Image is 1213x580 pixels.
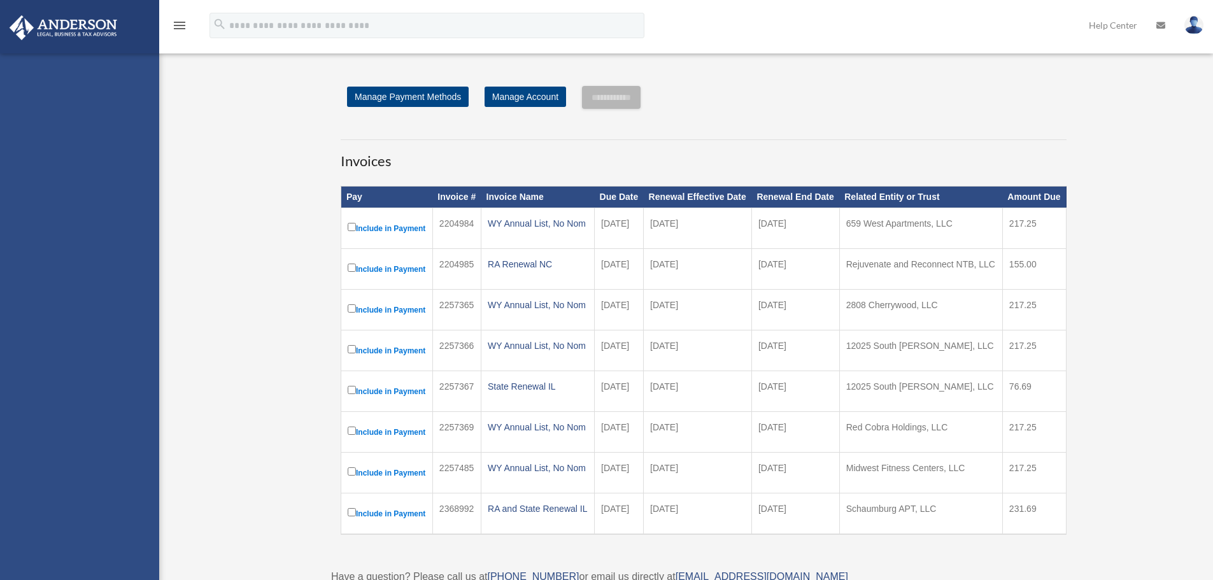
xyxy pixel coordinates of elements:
[644,371,752,412] td: [DATE]
[595,208,644,249] td: [DATE]
[751,371,839,412] td: [DATE]
[488,215,588,232] div: WY Annual List, No Nom
[172,18,187,33] i: menu
[839,330,1002,371] td: 12025 South [PERSON_NAME], LLC
[348,345,356,353] input: Include in Payment
[348,506,426,521] label: Include in Payment
[172,22,187,33] a: menu
[348,424,426,440] label: Include in Payment
[348,223,356,231] input: Include in Payment
[839,208,1002,249] td: 659 West Apartments, LLC
[751,290,839,330] td: [DATE]
[1002,187,1066,208] th: Amount Due
[348,264,356,272] input: Include in Payment
[348,467,356,476] input: Include in Payment
[348,302,426,318] label: Include in Payment
[751,187,839,208] th: Renewal End Date
[432,330,481,371] td: 2257366
[488,378,588,395] div: State Renewal IL
[839,493,1002,535] td: Schaumburg APT, LLC
[644,208,752,249] td: [DATE]
[488,500,588,518] div: RA and State Renewal IL
[751,412,839,453] td: [DATE]
[644,290,752,330] td: [DATE]
[644,187,752,208] th: Renewal Effective Date
[1002,249,1066,290] td: 155.00
[432,371,481,412] td: 2257367
[839,290,1002,330] td: 2808 Cherrywood, LLC
[644,249,752,290] td: [DATE]
[595,371,644,412] td: [DATE]
[1002,412,1066,453] td: 217.25
[347,87,469,107] a: Manage Payment Methods
[432,412,481,453] td: 2257369
[488,255,588,273] div: RA Renewal NC
[341,187,433,208] th: Pay
[839,412,1002,453] td: Red Cobra Holdings, LLC
[1002,290,1066,330] td: 217.25
[839,453,1002,493] td: Midwest Fitness Centers, LLC
[348,383,426,399] label: Include in Payment
[1002,371,1066,412] td: 76.69
[432,208,481,249] td: 2204984
[839,187,1002,208] th: Related Entity or Trust
[751,493,839,535] td: [DATE]
[1184,16,1203,34] img: User Pic
[595,249,644,290] td: [DATE]
[432,493,481,535] td: 2368992
[595,412,644,453] td: [DATE]
[644,412,752,453] td: [DATE]
[348,220,426,236] label: Include in Payment
[1002,453,1066,493] td: 217.25
[488,296,588,314] div: WY Annual List, No Nom
[432,290,481,330] td: 2257365
[348,386,356,394] input: Include in Payment
[432,453,481,493] td: 2257485
[595,493,644,535] td: [DATE]
[751,330,839,371] td: [DATE]
[595,330,644,371] td: [DATE]
[348,304,356,313] input: Include in Payment
[348,508,356,516] input: Include in Payment
[348,465,426,481] label: Include in Payment
[751,208,839,249] td: [DATE]
[751,249,839,290] td: [DATE]
[348,343,426,358] label: Include in Payment
[644,330,752,371] td: [DATE]
[595,187,644,208] th: Due Date
[839,371,1002,412] td: 12025 South [PERSON_NAME], LLC
[1002,330,1066,371] td: 217.25
[348,427,356,435] input: Include in Payment
[213,17,227,31] i: search
[432,249,481,290] td: 2204985
[488,418,588,436] div: WY Annual List, No Nom
[6,15,121,40] img: Anderson Advisors Platinum Portal
[595,453,644,493] td: [DATE]
[839,249,1002,290] td: Rejuvenate and Reconnect NTB, LLC
[751,453,839,493] td: [DATE]
[595,290,644,330] td: [DATE]
[644,493,752,535] td: [DATE]
[488,459,588,477] div: WY Annual List, No Nom
[1002,493,1066,535] td: 231.69
[488,337,588,355] div: WY Annual List, No Nom
[481,187,595,208] th: Invoice Name
[1002,208,1066,249] td: 217.25
[485,87,566,107] a: Manage Account
[432,187,481,208] th: Invoice #
[644,453,752,493] td: [DATE]
[348,261,426,277] label: Include in Payment
[341,139,1067,171] h3: Invoices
